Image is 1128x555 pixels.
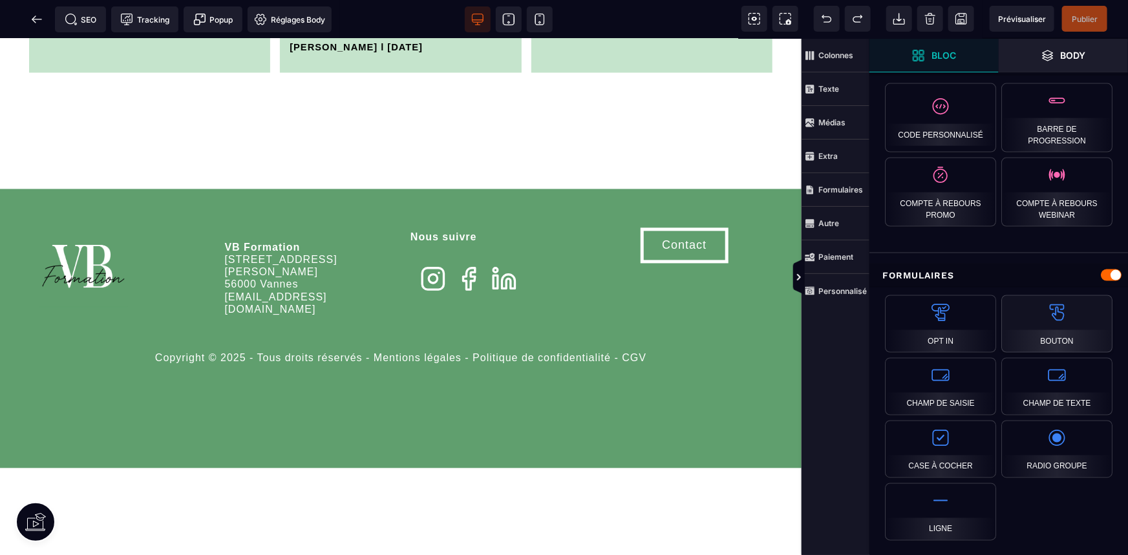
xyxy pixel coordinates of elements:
div: Compte à rebours webinar [1001,158,1112,227]
span: Copyright © 2025 - Tous droits réservés - Mentions légales - Politique de confidentialité - CGV [155,314,646,325]
div: Radio Groupe [1001,421,1112,478]
span: Rétablir [845,6,871,32]
span: Ouvrir les calques [999,39,1128,72]
div: Compte à rebours promo [885,158,996,227]
span: Réglages Body [254,13,325,26]
span: Prévisualiser [998,14,1046,24]
span: Métadata SEO [55,6,106,32]
span: Enregistrer [948,6,974,32]
span: Nettoyage [917,6,943,32]
span: Médias [802,106,869,140]
b: [PERSON_NAME] l [DATE] [290,4,423,14]
div: Champ de texte [1001,358,1112,415]
span: Autre [802,207,869,240]
span: Voir les composants [741,6,767,32]
span: Paiement [802,240,869,274]
span: Afficher les vues [869,258,882,297]
strong: Personnalisé [818,286,867,296]
span: 56000 Vannes [225,240,299,251]
div: Formulaires [869,264,1128,288]
img: 86a4aa658127570b91344bfc39bbf4eb_Blanc_sur_fond_vert.png [39,189,128,269]
div: Bouton [1001,295,1112,353]
b: VB Formation [225,204,301,215]
span: Personnalisé [802,274,869,308]
span: [STREET_ADDRESS][PERSON_NAME] [225,216,337,239]
strong: Texte [818,84,839,94]
span: Enregistrer le contenu [1062,6,1107,32]
span: Favicon [248,6,332,32]
div: Opt In [885,295,996,353]
strong: Paiement [818,252,853,262]
strong: Extra [818,151,838,161]
span: Ouvrir les blocs [869,39,999,72]
span: Voir tablette [496,6,522,32]
span: Voir mobile [527,6,553,32]
strong: Body [1061,50,1086,60]
span: Voir bureau [465,6,491,32]
span: Code de suivi [111,6,178,32]
span: Importer [886,6,912,32]
span: SEO [65,13,97,26]
div: Code personnalisé [885,83,996,152]
strong: Autre [818,218,839,228]
span: Retour [24,6,50,32]
span: Colonnes [802,39,869,72]
button: Contact [641,189,729,225]
strong: Médias [818,118,846,127]
span: Texte [802,72,869,106]
strong: Bloc [931,50,956,60]
strong: Formulaires [818,185,863,194]
span: Extra [802,140,869,173]
b: Nous suivre [410,193,477,204]
div: Ligne [885,483,996,541]
span: Tracking [120,13,169,26]
div: Barre de progression [1001,83,1112,152]
span: Capture d'écran [772,6,798,32]
span: Publier [1072,14,1098,24]
span: Aperçu [990,6,1054,32]
span: Popup [193,13,233,26]
span: [EMAIL_ADDRESS][DOMAIN_NAME] [225,253,327,277]
span: Formulaires [802,173,869,207]
strong: Colonnes [818,50,853,60]
div: Case à cocher [885,421,996,478]
span: Défaire [814,6,840,32]
span: Créer une alerte modale [184,6,242,32]
div: Champ de saisie [885,358,996,415]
